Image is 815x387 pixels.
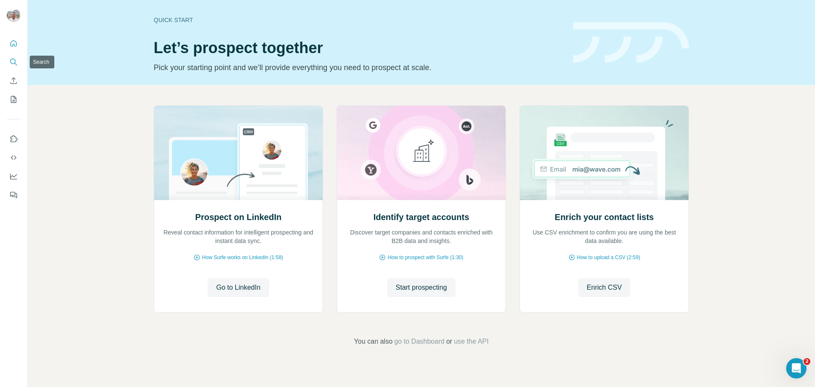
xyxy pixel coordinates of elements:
[7,169,20,184] button: Dashboard
[7,187,20,203] button: Feedback
[7,54,20,70] button: Search
[216,282,260,293] span: Go to LinkedIn
[208,278,269,297] button: Go to LinkedIn
[388,254,463,261] span: How to prospect with Surfe (1:30)
[577,254,640,261] span: How to upload a CSV (2:59)
[154,40,563,56] h1: Let’s prospect together
[7,73,20,88] button: Enrich CSV
[346,228,497,245] p: Discover target companies and contacts enriched with B2B data and insights.
[786,358,807,379] iframe: Intercom live chat
[7,131,20,147] button: Use Surfe on LinkedIn
[578,278,630,297] button: Enrich CSV
[154,16,563,24] div: Quick start
[528,228,680,245] p: Use CSV enrichment to confirm you are using the best data available.
[587,282,622,293] span: Enrich CSV
[446,336,452,347] span: or
[374,211,469,223] h2: Identify target accounts
[573,22,689,63] img: banner
[354,336,393,347] span: You can also
[804,358,810,365] span: 2
[154,106,323,200] img: Prospect on LinkedIn
[7,36,20,51] button: Quick start
[337,106,506,200] img: Identify target accounts
[396,282,447,293] span: Start prospecting
[163,228,314,245] p: Reveal contact information for intelligent prospecting and instant data sync.
[7,92,20,107] button: My lists
[195,211,281,223] h2: Prospect on LinkedIn
[202,254,283,261] span: How Surfe works on LinkedIn (1:58)
[555,211,654,223] h2: Enrich your contact lists
[520,106,689,200] img: Enrich your contact lists
[7,150,20,165] button: Use Surfe API
[394,336,444,347] button: go to Dashboard
[154,62,563,73] p: Pick your starting point and we’ll provide everything you need to prospect at scale.
[7,8,20,22] img: Avatar
[454,336,489,347] button: use the API
[387,278,455,297] button: Start prospecting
